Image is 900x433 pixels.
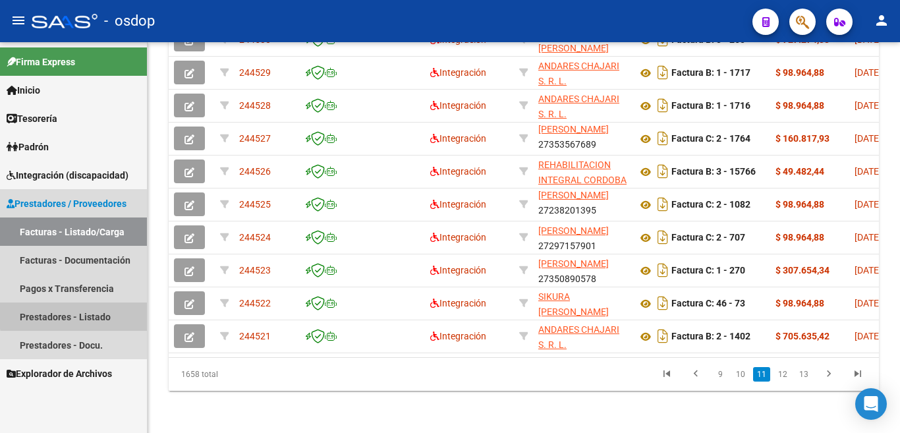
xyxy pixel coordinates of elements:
a: 12 [774,367,791,382]
i: Descargar documento [654,194,671,215]
span: Padrón [7,140,49,154]
li: page 12 [772,363,793,386]
span: - osdop [104,7,155,36]
strong: $ 705.635,42 [775,331,830,341]
div: 30718010957 [538,92,627,119]
a: 10 [732,367,749,382]
span: 244524 [239,232,271,243]
span: 244522 [239,298,271,308]
span: Integración [430,298,486,308]
strong: Factura B: 1 - 1716 [671,101,750,111]
i: Descargar documento [654,227,671,248]
span: Prestadores / Proveedores [7,196,127,211]
div: 30718010957 [538,59,627,86]
span: ANDARES CHAJARI S. R. L. [538,324,619,350]
a: 11 [753,367,770,382]
span: 244529 [239,67,271,78]
span: Integración [430,67,486,78]
span: 244523 [239,265,271,275]
span: Integración [430,100,486,111]
strong: Factura C: 2 - 1764 [671,134,750,144]
span: 244527 [239,133,271,144]
span: Integración [430,133,486,144]
span: [DATE] [855,265,882,275]
strong: $ 98.964,88 [775,199,824,210]
span: Firma Express [7,55,75,69]
span: Integración [430,232,486,243]
span: Integración [430,166,486,177]
li: page 9 [710,363,730,386]
a: go to first page [654,367,679,382]
span: Integración (discapacidad) [7,168,128,183]
strong: $ 160.817,93 [775,133,830,144]
i: Descargar documento [654,260,671,281]
a: 13 [795,367,812,382]
a: go to previous page [683,367,708,382]
span: [PERSON_NAME] [538,124,609,134]
strong: $ 98.964,88 [775,298,824,308]
mat-icon: menu [11,13,26,28]
li: page 13 [793,363,814,386]
span: Inicio [7,83,40,98]
span: [DATE] [855,67,882,78]
strong: Factura C: 2 - 707 [671,233,745,243]
div: 1658 total [169,358,308,391]
strong: $ 49.482,44 [775,166,824,177]
div: 27350890578 [538,256,627,284]
span: [PERSON_NAME] [538,190,609,200]
span: [DATE] [855,166,882,177]
span: ANDARES CHAJARI S. R. L. [538,94,619,119]
span: SIKURA [PERSON_NAME] [538,291,609,317]
span: 244526 [239,166,271,177]
span: [DATE] [855,199,882,210]
div: 30714110515 [538,158,627,185]
i: Descargar documento [654,326,671,347]
a: go to last page [845,367,870,382]
li: page 10 [730,363,751,386]
span: ANDARES CHAJARI S. R. L. [538,61,619,86]
span: 244528 [239,100,271,111]
a: 9 [712,367,728,382]
strong: Factura C: 2 - 1082 [671,200,750,210]
div: 27238201395 [538,190,627,218]
strong: $ 98.964,88 [775,100,824,111]
div: Open Intercom Messenger [855,388,887,420]
div: 27297157901 [538,223,627,251]
strong: Factura B: 2 - 1402 [671,332,750,342]
i: Descargar documento [654,128,671,149]
i: Descargar documento [654,95,671,116]
span: [DATE] [855,331,882,341]
span: [DATE] [855,232,882,243]
strong: Factura C: 1 - 270 [671,266,745,276]
i: Descargar documento [654,293,671,314]
strong: Factura B: 1 - 1717 [671,68,750,78]
i: Descargar documento [654,62,671,83]
li: page 11 [751,363,772,386]
div: 30718010957 [538,322,627,350]
strong: $ 98.964,88 [775,67,824,78]
span: [DATE] [855,133,882,144]
span: Tesorería [7,111,57,126]
span: REHABILITACION INTEGRAL CORDOBA S.A. [538,159,627,200]
strong: $ 307.654,34 [775,265,830,275]
div: 27378725335 [538,289,627,317]
span: [PERSON_NAME] [538,258,609,269]
span: Integración [430,199,486,210]
a: go to next page [816,367,841,382]
i: Descargar documento [654,161,671,182]
div: 27353567689 [538,125,627,152]
span: Integración [430,331,486,341]
span: [DATE] [855,100,882,111]
span: [DATE] [855,298,882,308]
span: Integración [430,265,486,275]
strong: Factura C: 46 - 73 [671,299,745,309]
span: [PERSON_NAME] [538,225,609,236]
strong: $ 98.964,88 [775,232,824,243]
mat-icon: person [874,13,889,28]
strong: Factura B: 3 - 15766 [671,167,756,177]
strong: Factura B: 3 - 250 [671,35,745,45]
span: 244525 [239,199,271,210]
span: Explorador de Archivos [7,366,112,381]
span: 244521 [239,331,271,341]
